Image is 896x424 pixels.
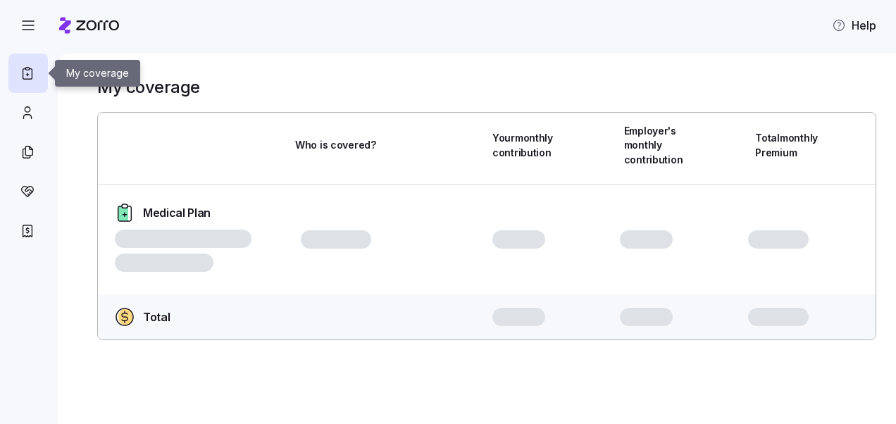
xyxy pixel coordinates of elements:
[97,76,200,98] h1: My coverage
[295,138,376,152] span: Who is covered?
[832,17,876,34] span: Help
[143,308,170,326] span: Total
[143,204,211,222] span: Medical Plan
[624,124,683,167] span: Employer's monthly contribution
[492,131,553,160] span: Your monthly contribution
[821,11,888,39] button: Help
[755,131,818,160] span: Total monthly Premium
